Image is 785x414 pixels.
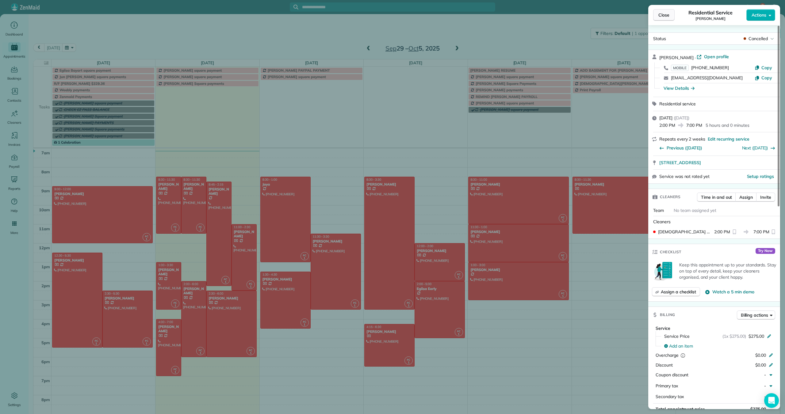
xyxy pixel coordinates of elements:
button: Copy [755,65,772,71]
span: $275.00 [749,333,764,339]
span: Copy [761,75,772,81]
span: Open profile [704,54,729,60]
span: Copy [761,65,772,70]
div: Overcharge [656,352,709,358]
button: Assign [735,193,757,202]
span: Assign a checklist [661,289,696,295]
span: Cancelled [749,36,768,42]
button: Invite [756,193,775,202]
span: $275.00 [750,406,766,412]
span: Secondary tax [656,394,684,399]
p: 5 hours and 0 minutes [706,122,749,128]
button: Service Price(1x $275.00)$275.00 [661,331,775,341]
span: Repeats every 2 weeks [659,136,705,142]
span: No team assigned yet [674,208,716,213]
span: - [764,383,766,389]
span: 7:00 PM [753,229,769,235]
a: Next ([DATE]) [742,145,768,151]
span: Team [653,208,664,213]
button: Time in and out [697,193,736,202]
span: MOBILE [671,65,689,71]
button: Close [653,9,675,21]
span: [STREET_ADDRESS] [659,160,701,166]
span: Discount [656,362,673,368]
span: [PHONE_NUMBER] [691,65,729,70]
span: Time in and out [701,194,732,200]
span: Service was not rated yet [659,173,710,180]
a: MOBILE[PHONE_NUMBER] [671,65,729,71]
span: Residential service [659,101,696,107]
span: 7:00 PM [686,122,702,128]
span: Checklist [660,249,681,255]
span: Close [658,12,669,18]
span: Cleaners [653,219,671,224]
button: Add an item [661,341,775,351]
span: $0.00 [755,362,766,368]
span: 2:00 PM [659,122,675,128]
span: 2:00 PM [714,229,730,235]
span: Status [653,36,666,41]
span: ( [DATE] ) [674,115,689,121]
a: [STREET_ADDRESS] [659,160,776,166]
span: Add an item [669,343,693,349]
span: Total appointment price [656,406,705,412]
a: [EMAIL_ADDRESS][DOMAIN_NAME] [671,75,743,81]
a: Open profile [697,54,729,60]
span: $0.00 [755,352,766,358]
span: Assign [739,194,753,200]
span: Service [656,326,670,331]
p: Keep this appointment up to your standards. Stay on top of every detail, keep your cleaners organ... [679,262,776,280]
button: Copy [755,75,772,81]
span: Coupon discount [656,372,688,378]
span: (1x $275.00) [722,333,746,339]
span: Actions [752,12,766,18]
span: Watch a 5 min demo [712,289,754,295]
span: Billing actions [741,312,768,318]
div: Open Intercom Messenger [764,393,779,408]
span: Try Now [756,248,775,254]
span: Invite [760,194,771,200]
button: Previous ([DATE]) [659,145,702,151]
span: Service Price [664,333,690,339]
span: [PERSON_NAME] [695,16,726,21]
span: Setup ratings [747,174,774,179]
button: Next ([DATE]) [742,145,775,151]
span: Residential Service [688,9,732,16]
span: [PERSON_NAME] [659,55,694,60]
span: Primary tax [656,383,678,389]
span: Previous ([DATE]) [667,145,702,151]
button: Setup ratings [747,173,774,179]
button: View Details [664,85,695,91]
span: · [694,55,697,60]
span: - [764,372,766,378]
button: Watch a 5 min demo [705,289,754,295]
button: Assign a checklist [652,287,700,296]
span: [DEMOGRAPHIC_DATA] B CLEANER [658,229,712,235]
span: [DATE] [659,115,672,121]
span: Billing [660,312,675,318]
span: Edit recurring service [708,136,749,142]
span: Cleaners [660,194,680,200]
